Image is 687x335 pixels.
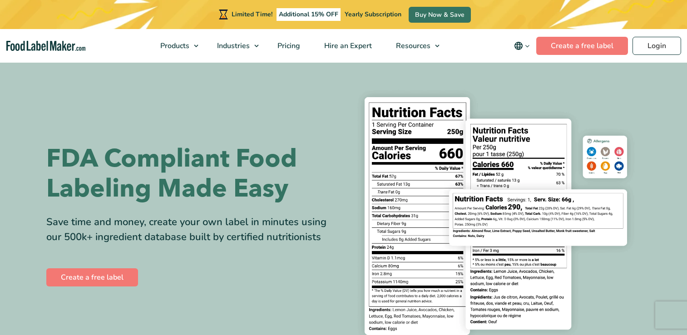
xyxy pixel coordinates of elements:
a: Resources [384,29,444,63]
a: Hire an Expert [312,29,382,63]
a: Products [148,29,203,63]
a: Login [633,37,681,55]
h1: FDA Compliant Food Labeling Made Easy [46,144,337,204]
span: Resources [393,41,431,51]
a: Create a free label [536,37,628,55]
a: Create a free label [46,268,138,286]
span: Industries [214,41,251,51]
div: Save time and money, create your own label in minutes using our 500k+ ingredient database built b... [46,215,337,245]
span: Hire an Expert [321,41,373,51]
span: Additional 15% OFF [277,8,341,21]
a: Pricing [266,29,310,63]
span: Products [158,41,190,51]
span: Yearly Subscription [345,10,401,19]
a: Buy Now & Save [409,7,471,23]
a: Industries [205,29,263,63]
span: Pricing [275,41,301,51]
span: Limited Time! [232,10,272,19]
